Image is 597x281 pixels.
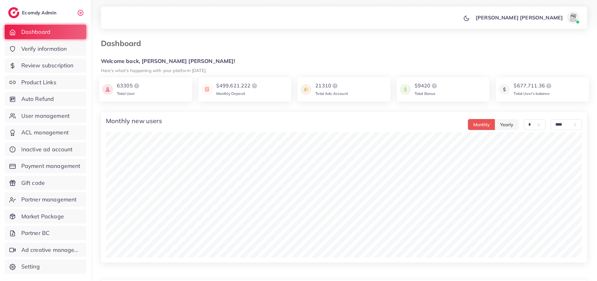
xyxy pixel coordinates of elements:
a: Partner BC [5,226,86,240]
span: Total Bonus [415,91,436,96]
a: Dashboard [5,25,86,39]
span: Payment management [21,162,81,170]
div: $499,621.222 [216,82,258,90]
span: Market Package [21,212,64,221]
span: Gift code [21,179,45,187]
a: Review subscription [5,58,86,73]
h2: Ecomdy Admin [22,10,58,16]
span: Product Links [21,78,56,86]
a: Inactive ad account [5,142,86,157]
a: Auto Refund [5,92,86,106]
img: icon payment [400,82,411,97]
img: logo [331,82,339,90]
span: Partner management [21,195,77,204]
img: icon payment [102,82,113,97]
span: User management [21,112,70,120]
span: Inactive ad account [21,145,73,154]
img: logo [251,82,258,90]
img: icon payment [202,82,212,97]
a: ACL management [5,125,86,140]
span: Auto Refund [21,95,54,103]
img: logo [431,82,438,90]
span: Total User [117,91,135,96]
div: $9420 [415,82,438,90]
span: Total User’s balance [514,91,550,96]
span: Monthly Deposit [216,91,245,96]
h4: Monthly new users [106,117,162,125]
a: Gift code [5,176,86,190]
span: ACL management [21,128,69,137]
a: Payment management [5,159,86,173]
span: Ad creative management [21,246,81,254]
a: Ad creative management [5,243,86,257]
img: avatar [567,11,579,24]
a: Market Package [5,209,86,224]
span: Partner BC [21,229,50,237]
a: logoEcomdy Admin [8,7,58,18]
a: Verify information [5,42,86,56]
a: Setting [5,259,86,274]
span: Total Ads Account [315,91,348,96]
div: 21310 [315,82,348,90]
span: Review subscription [21,61,74,70]
small: Here's what's happening with your platform [DATE]. [101,68,207,73]
a: User management [5,109,86,123]
p: [PERSON_NAME] [PERSON_NAME] [476,14,563,21]
span: Verify information [21,45,67,53]
img: icon payment [499,82,510,97]
span: Dashboard [21,28,50,36]
a: [PERSON_NAME] [PERSON_NAME]avatar [472,11,582,24]
img: logo [8,7,19,18]
img: logo [545,82,552,90]
a: Product Links [5,75,86,90]
h5: Welcome back, [PERSON_NAME] [PERSON_NAME]! [101,58,587,65]
button: Monthly [468,119,495,130]
img: icon payment [301,82,312,97]
div: $677,711.36 [514,82,552,90]
h3: Dashboard [101,39,146,48]
button: Yearly [495,119,519,130]
img: logo [133,82,140,90]
a: Partner management [5,192,86,207]
div: 63305 [117,82,140,90]
span: Setting [21,263,40,271]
